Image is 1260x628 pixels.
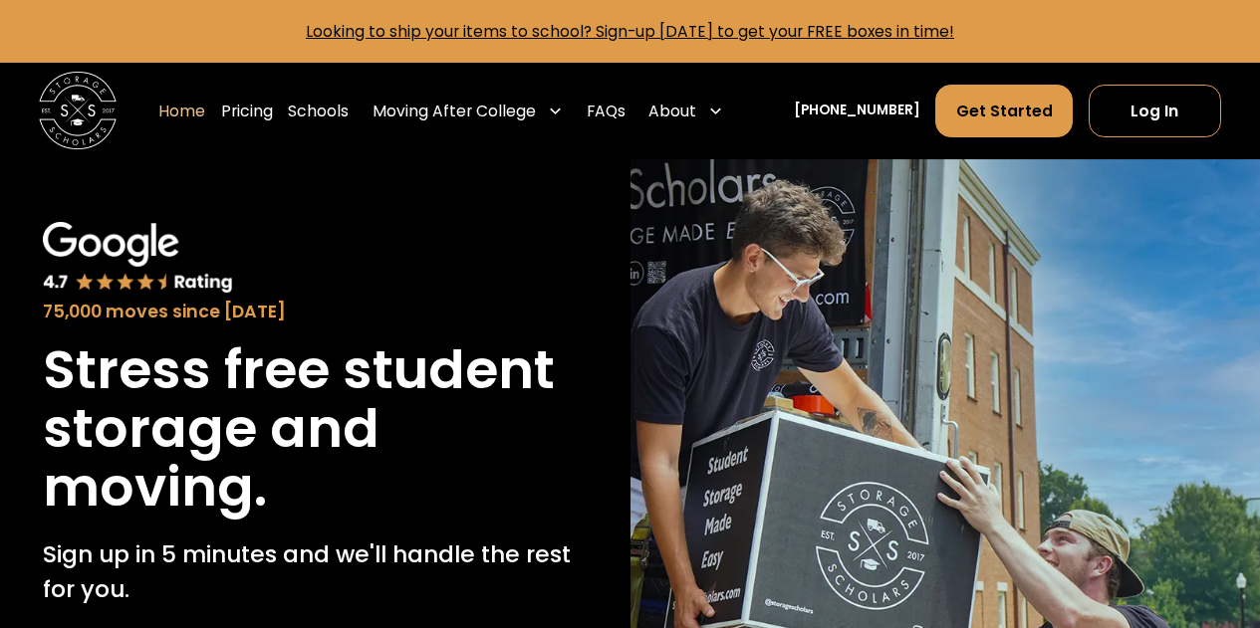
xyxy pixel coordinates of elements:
div: Moving After College [365,84,571,138]
a: Log In [1089,85,1221,137]
img: Storage Scholars main logo [39,72,117,149]
a: Looking to ship your items to school? Sign-up [DATE] to get your FREE boxes in time! [306,21,954,42]
div: 75,000 moves since [DATE] [43,299,588,324]
div: Moving After College [373,100,536,122]
a: FAQs [587,84,626,138]
h1: Stress free student storage and moving. [43,340,588,517]
a: Get Started [935,85,1073,137]
div: About [640,84,731,138]
a: [PHONE_NUMBER] [794,101,920,121]
img: Google 4.7 star rating [43,222,234,295]
p: Sign up in 5 minutes and we'll handle the rest for you. [43,536,588,606]
a: Pricing [221,84,273,138]
a: Home [158,84,205,138]
div: About [648,100,696,122]
a: Schools [288,84,349,138]
a: home [39,72,117,149]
